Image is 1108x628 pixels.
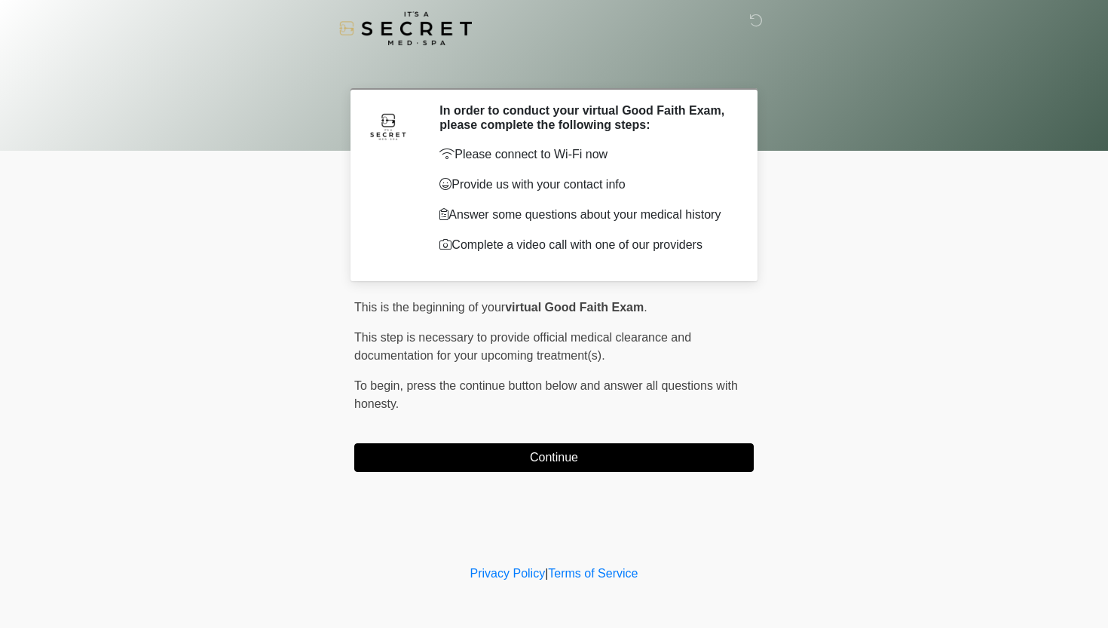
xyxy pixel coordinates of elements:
button: Continue [354,443,754,472]
a: | [545,567,548,580]
span: This is the beginning of your [354,301,505,314]
p: Please connect to Wi-Fi now [439,146,731,164]
p: Answer some questions about your medical history [439,206,731,224]
a: Terms of Service [548,567,638,580]
span: press the continue button below and answer all questions with honesty. [354,379,738,410]
p: Provide us with your contact info [439,176,731,194]
span: . [644,301,647,314]
img: It's A Secret Med Spa Logo [339,11,472,45]
h1: ‎ ‎ [343,54,765,82]
h2: In order to conduct your virtual Good Faith Exam, please complete the following steps: [439,103,731,132]
span: To begin, [354,379,406,392]
a: Privacy Policy [470,567,546,580]
strong: virtual Good Faith Exam [505,301,644,314]
p: Complete a video call with one of our providers [439,236,731,254]
span: This step is necessary to provide official medical clearance and documentation for your upcoming ... [354,331,691,362]
img: Agent Avatar [366,103,411,149]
